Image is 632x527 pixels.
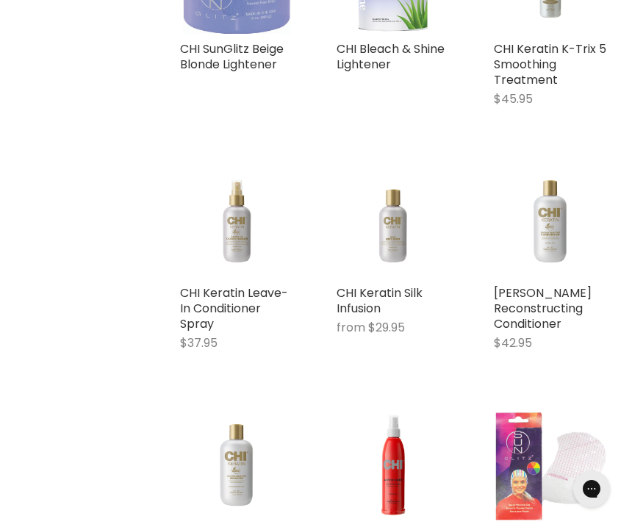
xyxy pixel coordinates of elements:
img: SunGlitz Caps [494,409,606,521]
a: [PERSON_NAME] Reconstructing Conditioner [494,284,592,332]
a: CHI Bleach & Shine Lightener [337,40,445,73]
a: CHI Keratin Leave-In Conditioner Spray [180,284,288,332]
a: CHI SunGlitz Beige Blonde Lightener [180,40,284,73]
span: $42.95 [494,334,532,351]
img: CHI Keratin Leave-In Conditioner Spray [180,165,292,278]
img: CHI Keratin Silk Infusion [337,165,449,278]
img: CHI 44 Iron Guard Thermal Protection Spray [337,409,449,521]
span: $29.95 [368,319,405,336]
img: CHI Keratin Reconstructing Conditioner [494,165,606,278]
img: CHI Keratin Reconstructing Shampoo [180,409,292,521]
iframe: Gorgias live chat messenger [566,465,617,512]
span: from [337,319,365,336]
a: CHI Keratin K-Trix 5 Smoothing Treatment [494,40,606,88]
span: $45.95 [494,90,533,107]
span: $37.95 [180,334,218,351]
a: CHI Keratin Silk Infusion [337,284,423,317]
